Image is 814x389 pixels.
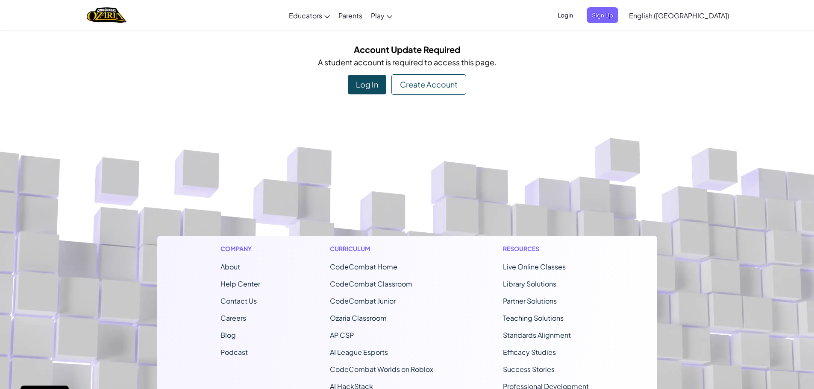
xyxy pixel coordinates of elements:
[285,4,334,27] a: Educators
[220,348,248,357] a: Podcast
[220,262,240,271] a: About
[220,279,260,288] a: Help Center
[330,262,397,271] span: CodeCombat Home
[330,365,433,374] a: CodeCombat Worlds on Roblox
[220,331,236,339] a: Blog
[503,348,556,357] a: Efficacy Studies
[391,74,466,95] div: Create Account
[503,365,555,374] a: Success Stories
[629,11,729,20] span: English ([GEOGRAPHIC_DATA])
[87,6,126,24] a: Ozaria by CodeCombat logo
[330,313,387,322] a: Ozaria Classroom
[503,313,564,322] a: Teaching Solutions
[289,11,322,20] span: Educators
[330,348,388,357] a: AI League Esports
[330,279,412,288] a: CodeCombat Classroom
[625,4,734,27] a: English ([GEOGRAPHIC_DATA])
[164,56,651,68] p: A student account is required to access this page.
[334,4,367,27] a: Parents
[164,43,651,56] h5: Account Update Required
[503,279,556,288] a: Library Solutions
[220,313,246,322] a: Careers
[503,244,594,253] h1: Resources
[503,331,571,339] a: Standards Alignment
[220,296,257,305] span: Contact Us
[552,7,578,23] button: Login
[503,262,566,271] a: Live Online Classes
[330,296,396,305] a: CodeCombat Junior
[503,296,557,305] a: Partner Solutions
[367,4,397,27] a: Play
[330,244,433,253] h1: Curriculum
[330,331,354,339] a: AP CSP
[348,75,386,94] div: Log In
[587,7,618,23] button: Sign Up
[87,6,126,24] img: Home
[371,11,385,20] span: Play
[220,244,260,253] h1: Company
